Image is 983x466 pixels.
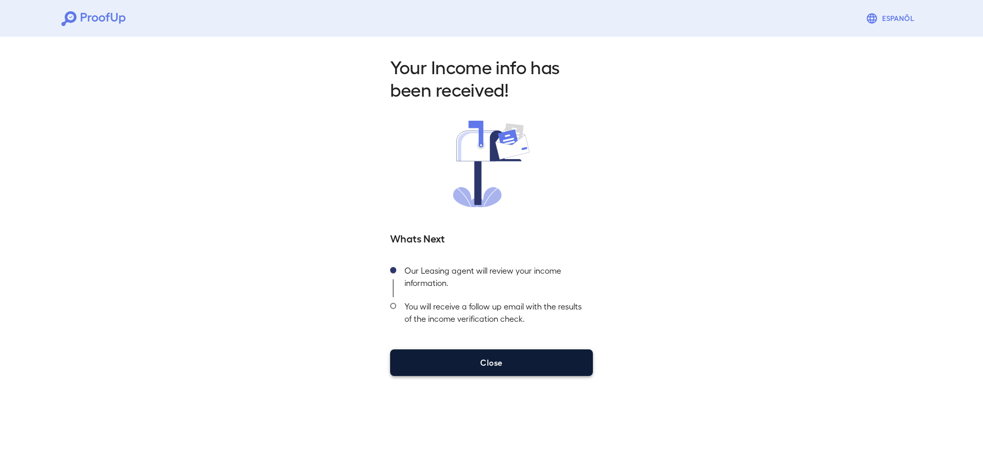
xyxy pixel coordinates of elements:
div: Our Leasing agent will review your income information. [396,261,593,297]
button: Espanõl [862,8,922,29]
h5: Whats Next [390,231,593,245]
div: You will receive a follow up email with the results of the income verification check. [396,297,593,333]
button: Close [390,349,593,376]
h2: Your Income info has been received! [390,55,593,100]
img: received.svg [453,121,530,207]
